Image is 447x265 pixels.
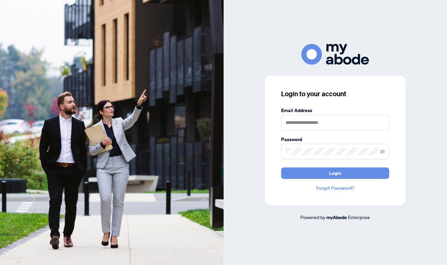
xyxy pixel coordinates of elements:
[281,184,389,192] a: Forgot Password?
[300,214,325,220] span: Powered by
[281,89,389,99] h3: Login to your account
[281,136,389,143] label: Password
[329,168,341,179] span: Login
[281,167,389,179] button: Login
[301,44,369,64] img: ma-logo
[281,107,389,114] label: Email Address
[348,214,370,220] span: Enterprise
[326,214,347,221] a: myAbode
[380,149,385,154] span: eye-invisible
